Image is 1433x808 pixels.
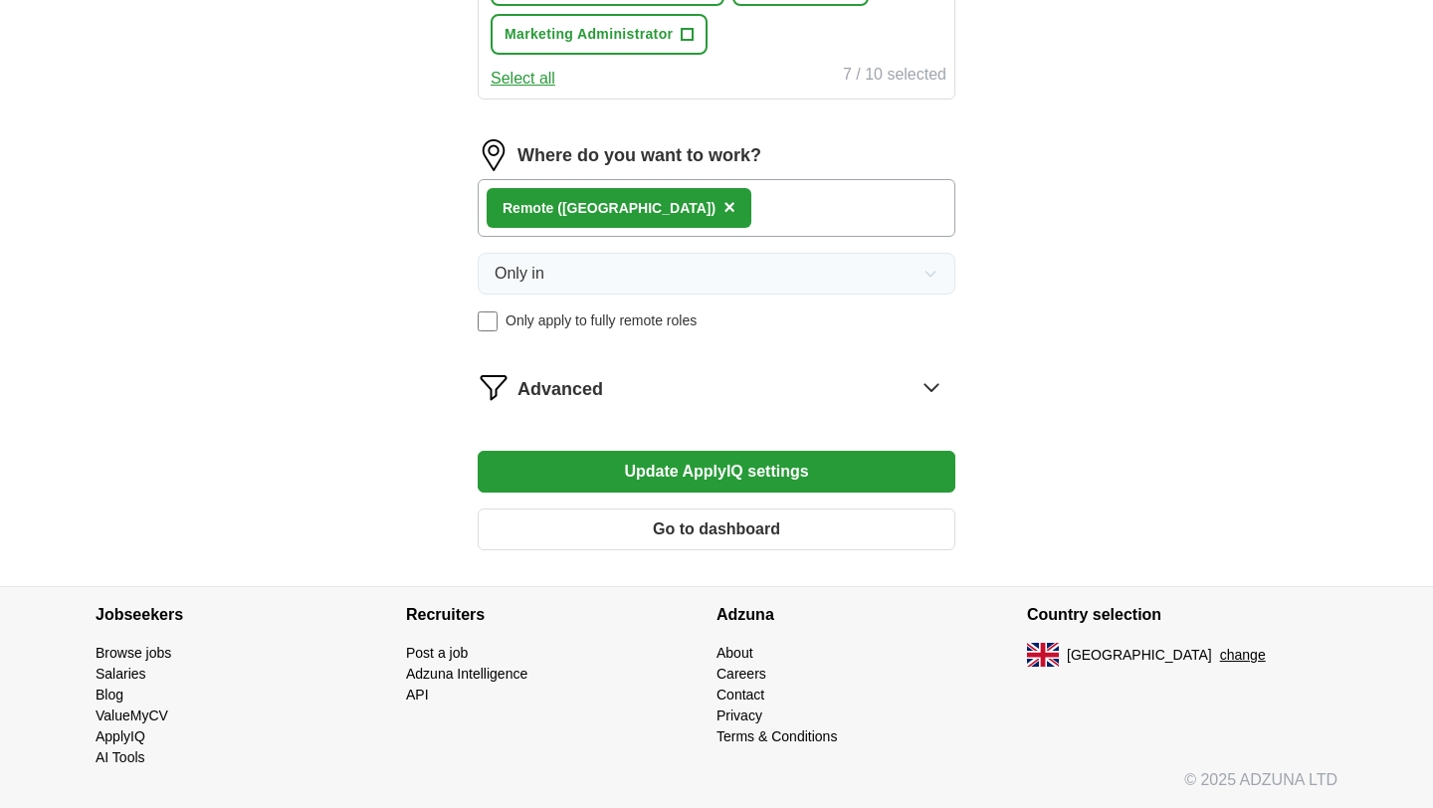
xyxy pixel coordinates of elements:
button: Update ApplyIQ settings [478,451,955,493]
a: Blog [96,687,123,703]
a: Post a job [406,645,468,661]
label: Where do you want to work? [517,142,761,169]
a: Adzuna Intelligence [406,666,527,682]
img: filter [478,371,510,403]
div: 7 / 10 selected [843,63,946,91]
a: API [406,687,429,703]
a: AI Tools [96,749,145,765]
span: Marketing Administrator [505,24,673,45]
span: Only apply to fully remote roles [506,310,697,331]
img: UK flag [1027,643,1059,667]
span: [GEOGRAPHIC_DATA] [1067,645,1212,666]
span: Only in [495,262,544,286]
span: Advanced [517,376,603,403]
div: Remote ([GEOGRAPHIC_DATA]) [503,198,716,219]
a: Terms & Conditions [716,728,837,744]
a: ApplyIQ [96,728,145,744]
button: × [723,193,735,223]
button: Go to dashboard [478,508,955,550]
a: About [716,645,753,661]
img: location.png [478,139,510,171]
div: © 2025 ADZUNA LTD [80,768,1353,808]
h4: Country selection [1027,587,1337,643]
a: ValueMyCV [96,707,168,723]
button: Marketing Administrator [491,14,708,55]
button: Select all [491,67,555,91]
button: Only in [478,253,955,295]
a: Browse jobs [96,645,171,661]
a: Careers [716,666,766,682]
a: Salaries [96,666,146,682]
span: × [723,196,735,218]
button: change [1220,645,1266,666]
input: Only apply to fully remote roles [478,311,498,331]
a: Privacy [716,707,762,723]
a: Contact [716,687,764,703]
